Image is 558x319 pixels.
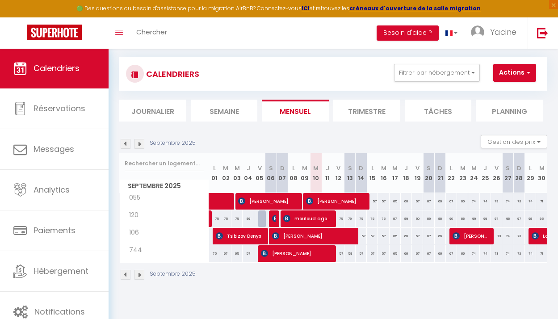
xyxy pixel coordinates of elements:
[277,153,288,193] th: 07
[468,210,479,227] div: 99
[415,164,420,172] abbr: V
[34,184,70,195] span: Analytics
[310,153,322,193] th: 10
[517,164,521,172] abbr: D
[378,245,389,262] div: 57
[513,210,524,227] div: 97
[378,228,389,244] div: 57
[377,25,439,41] button: Besoin d'aide ?
[457,193,468,210] div: 66
[412,153,423,193] th: 19
[491,153,502,193] th: 26
[390,228,401,244] div: 65
[457,245,468,262] div: 66
[231,245,243,262] div: 65
[333,210,344,227] div: 75
[119,100,186,122] li: Journalier
[367,245,378,262] div: 57
[333,153,344,193] th: 12
[349,4,481,12] a: créneaux d'ouverture de la salle migration
[401,210,412,227] div: 89
[481,135,547,148] button: Gestion des prix
[356,228,367,244] div: 57
[457,153,468,193] th: 23
[150,139,196,147] p: Septembre 2025
[423,210,434,227] div: 89
[446,193,457,210] div: 67
[150,270,196,278] p: Septembre 2025
[446,153,457,193] th: 22
[313,164,319,172] abbr: M
[223,164,228,172] abbr: M
[231,153,243,193] th: 03
[438,164,442,172] abbr: D
[506,164,510,172] abbr: S
[423,228,434,244] div: 67
[280,164,285,172] abbr: D
[491,245,502,262] div: 73
[299,153,310,193] th: 09
[27,25,82,40] img: Super Booking
[34,225,76,236] span: Paiements
[7,4,34,30] button: Ouvrir le widget de chat LiveChat
[464,17,528,49] a: ... Yacine
[367,228,378,244] div: 57
[34,103,85,114] span: Réservations
[306,193,365,210] span: [PERSON_NAME]
[209,245,220,262] div: 75
[265,153,277,193] th: 06
[529,164,532,172] abbr: L
[480,193,491,210] div: 74
[483,164,487,172] abbr: J
[435,210,446,227] div: 88
[446,245,457,262] div: 67
[412,245,423,262] div: 67
[238,193,298,210] span: [PERSON_NAME]
[537,27,548,38] img: logout
[121,228,155,238] span: 106
[502,228,513,244] div: 74
[525,210,536,227] div: 98
[427,164,431,172] abbr: S
[322,153,333,193] th: 11
[344,210,356,227] div: 79
[453,227,490,244] span: [PERSON_NAME]
[356,210,367,227] div: 75
[491,210,502,227] div: 97
[34,306,85,317] span: Notifications
[412,228,423,244] div: 67
[435,228,446,244] div: 66
[446,210,457,227] div: 90
[254,153,265,193] th: 05
[480,245,491,262] div: 74
[401,228,412,244] div: 66
[390,153,401,193] th: 17
[121,210,155,220] span: 120
[394,64,480,82] button: Filtrer par hébergement
[247,164,250,172] abbr: J
[390,245,401,262] div: 65
[288,153,299,193] th: 08
[405,100,472,122] li: Tâches
[378,193,389,210] div: 57
[502,210,513,227] div: 98
[371,164,374,172] abbr: L
[231,210,243,227] div: 75
[220,210,231,227] div: 75
[367,210,378,227] div: 75
[333,100,400,122] li: Trimestre
[423,153,434,193] th: 20
[262,100,329,122] li: Mensuel
[209,210,220,227] div: 75
[359,164,363,172] abbr: D
[513,153,524,193] th: 28
[412,193,423,210] div: 67
[513,228,524,244] div: 73
[381,164,386,172] abbr: M
[220,245,231,262] div: 67
[272,227,354,244] span: [PERSON_NAME]
[390,210,401,227] div: 87
[392,164,398,172] abbr: M
[480,210,491,227] div: 99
